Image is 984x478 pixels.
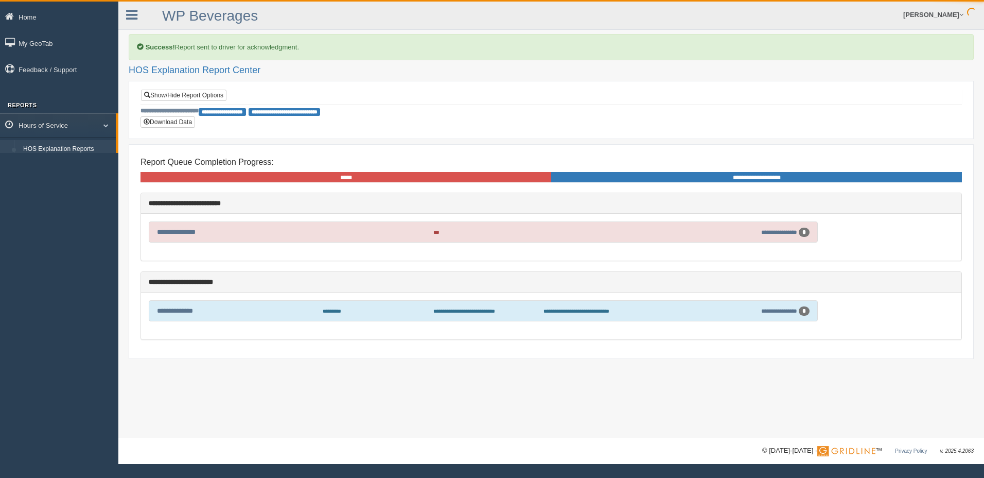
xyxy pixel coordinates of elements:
[895,448,927,454] a: Privacy Policy
[940,448,974,454] span: v. 2025.4.2063
[129,34,974,60] div: Report sent to driver for acknowledgment.
[140,116,195,128] button: Download Data
[817,446,875,456] img: Gridline
[141,90,226,101] a: Show/Hide Report Options
[129,65,974,76] h2: HOS Explanation Report Center
[146,43,175,51] b: Success!
[19,140,116,159] a: HOS Explanation Reports
[762,446,974,456] div: © [DATE]-[DATE] - ™
[162,8,258,24] a: WP Beverages
[140,158,962,167] h4: Report Queue Completion Progress:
